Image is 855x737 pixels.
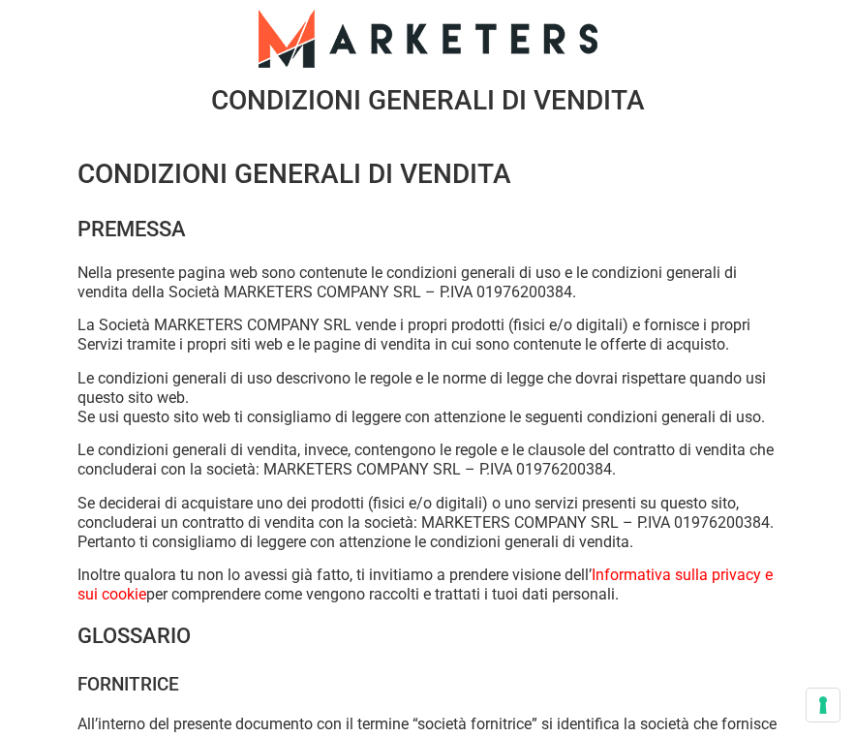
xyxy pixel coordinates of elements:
a: Informativa sulla privacy e sui cookie [77,566,773,603]
p: Le condizioni generali di uso descrivono le regole e le norme di legge che dovrai rispettare quan... [77,369,778,427]
h3: PREMESSA [77,211,778,248]
p: Inoltre qualora tu non lo avessi già fatto, ti invitiamo a prendere visione dell’ per comprendere... [77,566,778,604]
p: Se deciderai di acquistare uno dei prodotti (fisici e/o digitali) o uno servizi presenti su quest... [77,494,778,552]
h3: GLOSSARIO [77,618,778,655]
button: Le tue preferenze relative al consenso per le tecnologie di tracciamento [807,689,840,722]
p: La Società MARKETERS COMPANY SRL vende i propri prodotti (fisici e/o digitali) e fornisce i propr... [77,316,778,354]
h4: FORNITRICE [77,670,778,699]
p: Nella presente pagina web sono contenute le condizioni generali di uso e le condizioni generali d... [77,263,778,302]
p: Le condizioni generali di vendita, invece, contengono le regole e le clausole del contratto di ve... [77,441,778,479]
h2: CONDIZIONI GENERALI DI VENDITA [10,87,845,114]
h2: CONDIZIONI GENERALI DI VENDITA [77,153,778,196]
